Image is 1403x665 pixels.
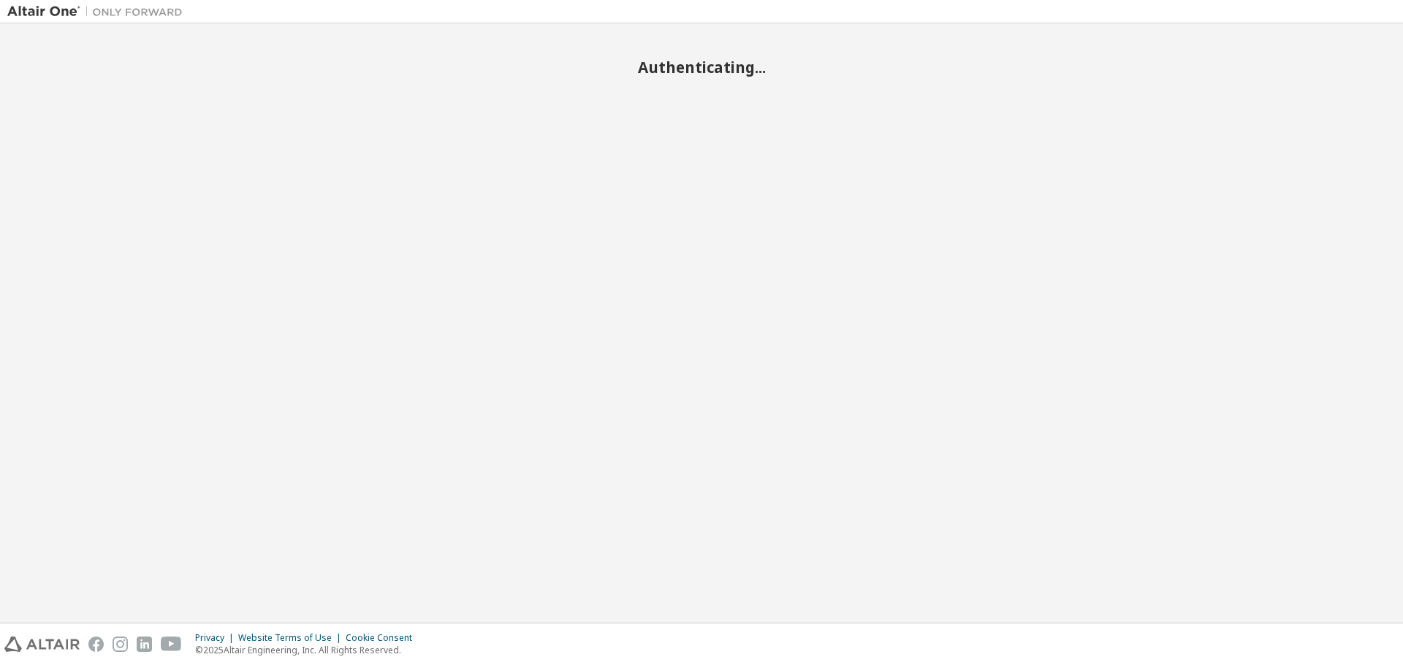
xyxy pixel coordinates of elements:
img: Altair One [7,4,190,19]
div: Privacy [195,632,238,644]
img: facebook.svg [88,637,104,652]
img: altair_logo.svg [4,637,80,652]
div: Website Terms of Use [238,632,346,644]
p: © 2025 Altair Engineering, Inc. All Rights Reserved. [195,644,421,656]
img: instagram.svg [113,637,128,652]
h2: Authenticating... [7,58,1396,77]
img: linkedin.svg [137,637,152,652]
img: youtube.svg [161,637,182,652]
div: Cookie Consent [346,632,421,644]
